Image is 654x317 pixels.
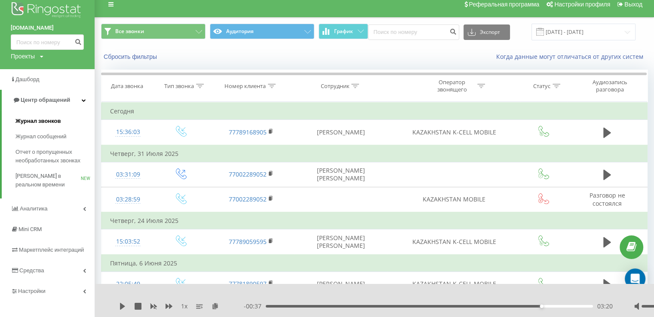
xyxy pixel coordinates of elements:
[11,34,84,50] input: Поиск по номеру
[244,302,266,311] span: - 00:37
[582,79,638,93] div: Аудиозапись разговора
[319,24,368,39] button: График
[589,191,625,207] span: Разговор не состоялся
[294,229,387,255] td: [PERSON_NAME] [PERSON_NAME]
[15,129,95,144] a: Журнал сообщений
[20,205,47,212] span: Аналитика
[294,120,387,145] td: [PERSON_NAME]
[229,195,267,203] a: 77002289052
[110,191,146,208] div: 03:28:59
[15,168,95,192] a: [PERSON_NAME] в реальном времениNEW
[320,82,349,90] div: Сотрудник
[15,117,61,125] span: Журнал звонков
[181,302,187,311] span: 1 x
[464,24,510,40] button: Экспорт
[334,28,353,34] span: График
[110,124,146,140] div: 15:36:03
[229,128,267,136] a: 77789168905
[533,82,550,90] div: Статус
[210,24,314,39] button: Аудитория
[18,226,42,232] span: Mini CRM
[387,229,521,255] td: KAZAKHSTAN K-CELL MOBILE
[101,212,648,229] td: Четверг, 24 Июля 2025
[15,76,40,82] span: Дашборд
[2,90,95,110] a: Центр обращений
[101,145,648,162] td: Четверг, 31 Июля 2025
[11,24,84,32] a: [DOMAIN_NAME]
[115,28,144,35] span: Все звонки
[15,148,90,165] span: Отчет о пропущенных необработанных звонках
[111,82,143,90] div: Дата звонка
[19,247,84,253] span: Маркетплейс интеграций
[15,113,95,129] a: Журнал звонков
[387,187,521,212] td: KAZAKHSTAN MOBILE
[429,79,475,93] div: Оператор звонящего
[164,82,194,90] div: Тип звонка
[294,271,387,297] td: [PERSON_NAME]
[387,271,521,297] td: KAZAKHSTAN K-CELL MOBILE
[18,288,46,294] span: Настройки
[625,268,645,289] div: Open Intercom Messenger
[110,276,146,293] div: 22:05:49
[19,267,44,274] span: Средства
[624,1,642,8] span: Выход
[101,24,206,39] button: Все звонки
[597,302,613,311] span: 03:20
[469,1,539,8] span: Реферальная программа
[15,132,66,141] span: Журнал сообщений
[15,144,95,168] a: Отчет о пропущенных необработанных звонках
[387,120,521,145] td: KAZAKHSTAN K-CELL MOBILE
[229,170,267,178] a: 77002289052
[229,280,267,288] a: 77781890597
[101,53,161,61] button: Сбросить фильтры
[15,172,81,189] span: [PERSON_NAME] в реальном времени
[224,82,266,90] div: Номер клиента
[101,255,648,272] td: Пятница, 6 Июня 2025
[554,1,610,8] span: Настройки профиля
[110,233,146,250] div: 15:03:52
[368,24,459,40] input: Поиск по номеру
[294,162,387,187] td: [PERSON_NAME] [PERSON_NAME]
[540,305,543,308] div: Accessibility label
[110,166,146,183] div: 03:31:09
[101,103,648,120] td: Сегодня
[21,97,70,103] span: Центр обращений
[496,52,648,61] a: Когда данные могут отличаться от других систем
[229,238,267,246] a: 77789059595
[11,52,35,61] div: Проекты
